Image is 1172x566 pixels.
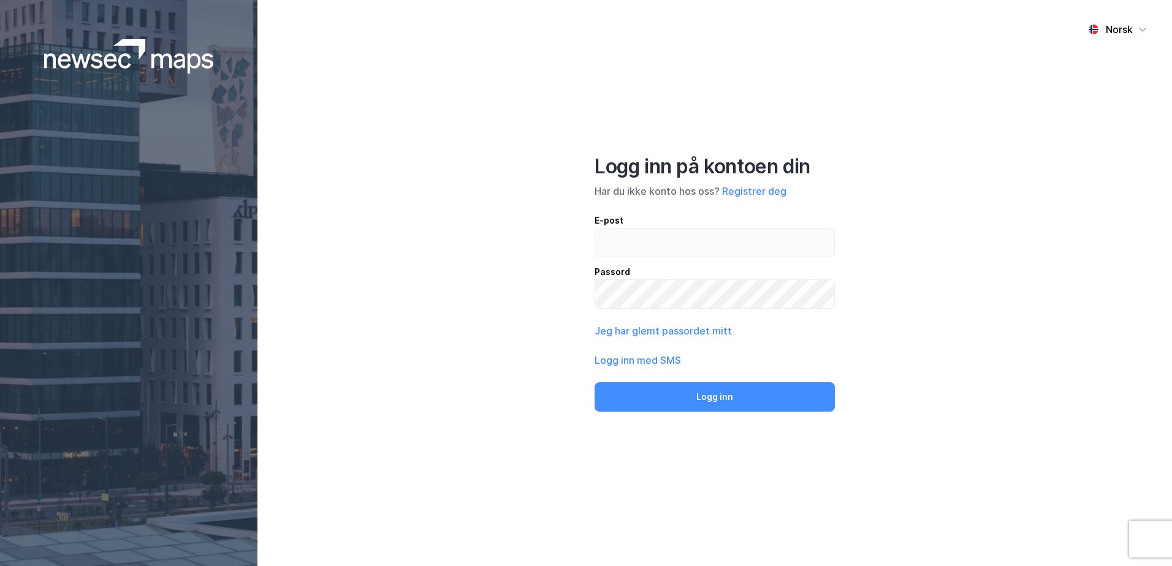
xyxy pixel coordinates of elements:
div: Logg inn på kontoen din [595,154,835,179]
div: Passord [595,265,835,279]
div: E-post [595,213,835,228]
button: Registrer deg [722,184,786,198]
div: Har du ikke konto hos oss? [595,184,835,198]
div: Norsk [1106,22,1133,37]
button: Jeg har glemt passordet mitt [595,323,732,338]
button: Logg inn med SMS [595,353,681,368]
button: Logg inn [595,382,835,412]
iframe: Chat Widget [1111,507,1172,566]
img: logoWhite.bf58a803f64e89776f2b079ca2356427.svg [44,39,214,74]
